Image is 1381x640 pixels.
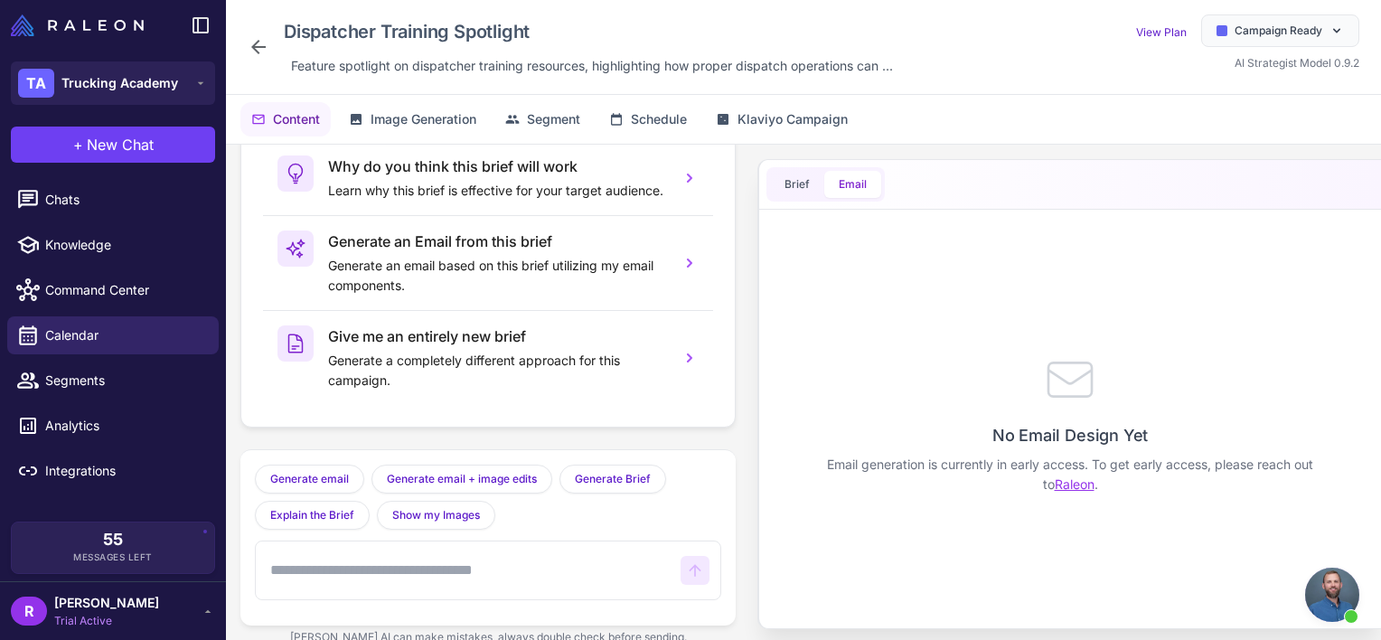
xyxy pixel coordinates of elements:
button: Explain the Brief [255,501,370,530]
span: Command Center [45,280,204,300]
span: Generate email [270,471,349,487]
span: Klaviyo Campaign [737,109,848,129]
span: [PERSON_NAME] [54,593,159,613]
a: Command Center [7,271,219,309]
span: Integrations [45,461,204,481]
span: Knowledge [45,235,204,255]
span: Segment [527,109,580,129]
button: TATrucking Academy [11,61,215,105]
span: Generate Brief [575,471,651,487]
p: Email generation is currently in early access. To get early access, please reach out to . [817,455,1323,494]
button: Segment [494,102,591,136]
span: Calendar [45,325,204,345]
a: Integrations [7,452,219,490]
div: R [11,597,47,626]
button: Generate email + image edits [371,465,552,494]
span: Analytics [45,416,204,436]
p: Generate a completely different approach for this campaign. [328,351,666,391]
h3: Generate an Email from this brief [328,231,666,252]
button: Klaviyo Campaign [705,102,859,136]
span: Image Generation [371,109,476,129]
p: Learn why this brief is effective for your target audience. [328,181,666,201]
a: View Plan [1136,25,1187,39]
a: Analytics [7,407,219,445]
span: Trial Active [54,613,159,629]
button: Brief [770,171,824,198]
span: 55 [103,532,123,548]
button: +New Chat [11,127,215,163]
button: Generate Brief [559,465,666,494]
a: Raleon [1055,476,1094,492]
span: + [73,134,83,155]
a: Calendar [7,316,219,354]
span: Trucking Academy [61,73,178,93]
div: Click to edit description [284,52,900,80]
button: Content [240,102,331,136]
span: Messages Left [73,551,153,564]
span: Segments [45,371,204,391]
h3: Why do you think this brief will work [328,155,666,177]
a: Open chat [1305,568,1359,622]
button: Show my Images [377,501,495,530]
p: No Email Design Yet [992,423,1149,447]
span: Campaign Ready [1235,23,1322,39]
button: Email [824,171,881,198]
a: Segments [7,362,219,400]
div: Click to edit campaign name [277,14,900,49]
span: Feature spotlight on dispatcher training resources, highlighting how proper dispatch operations c... [291,56,893,76]
span: AI Strategist Model 0.9.2 [1235,56,1359,70]
button: Generate email [255,465,364,494]
a: Chats [7,181,219,219]
span: Explain the Brief [270,507,354,523]
span: Schedule [631,109,687,129]
button: Schedule [598,102,698,136]
span: Content [273,109,320,129]
span: Show my Images [392,507,480,523]
img: Raleon Logo [11,14,144,36]
span: Chats [45,190,204,210]
div: TA [18,69,54,98]
span: New Chat [87,134,154,155]
a: Knowledge [7,226,219,264]
p: Generate an email based on this brief utilizing my email components. [328,256,666,296]
span: Generate email + image edits [387,471,537,487]
h3: Give me an entirely new brief [328,325,666,347]
button: Image Generation [338,102,487,136]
